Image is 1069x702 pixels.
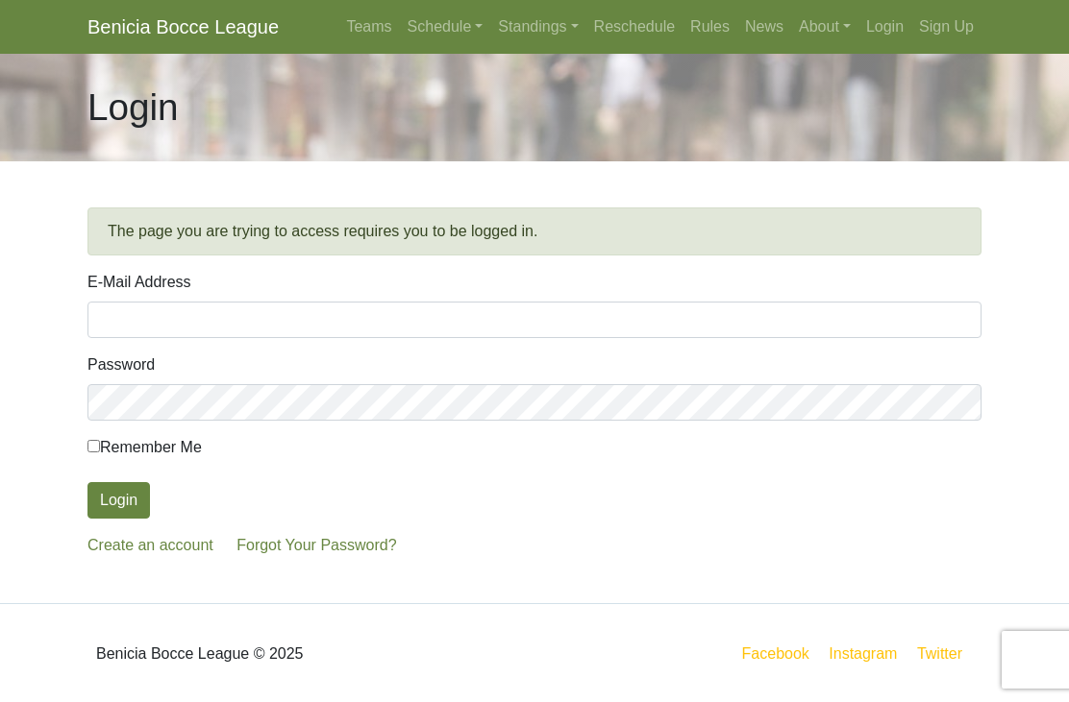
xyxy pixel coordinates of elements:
[87,353,155,376] label: Password
[87,85,179,130] h1: Login
[738,641,813,666] a: Facebook
[913,641,978,666] a: Twitter
[586,8,684,46] a: Reschedule
[73,619,534,689] div: Benicia Bocce League © 2025
[87,8,279,46] a: Benicia Bocce League
[400,8,491,46] a: Schedule
[87,482,150,519] button: Login
[87,271,191,294] label: E-Mail Address
[791,8,858,46] a: About
[911,8,982,46] a: Sign Up
[87,537,213,553] a: Create an account
[683,8,737,46] a: Rules
[490,8,585,46] a: Standings
[87,436,202,459] label: Remember Me
[87,440,100,452] input: Remember Me
[737,8,791,46] a: News
[858,8,911,46] a: Login
[87,207,982,255] div: The page you are trying to access requires you to be logged in.
[825,641,901,666] a: Instagram
[236,537,396,553] a: Forgot Your Password?
[338,8,399,46] a: Teams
